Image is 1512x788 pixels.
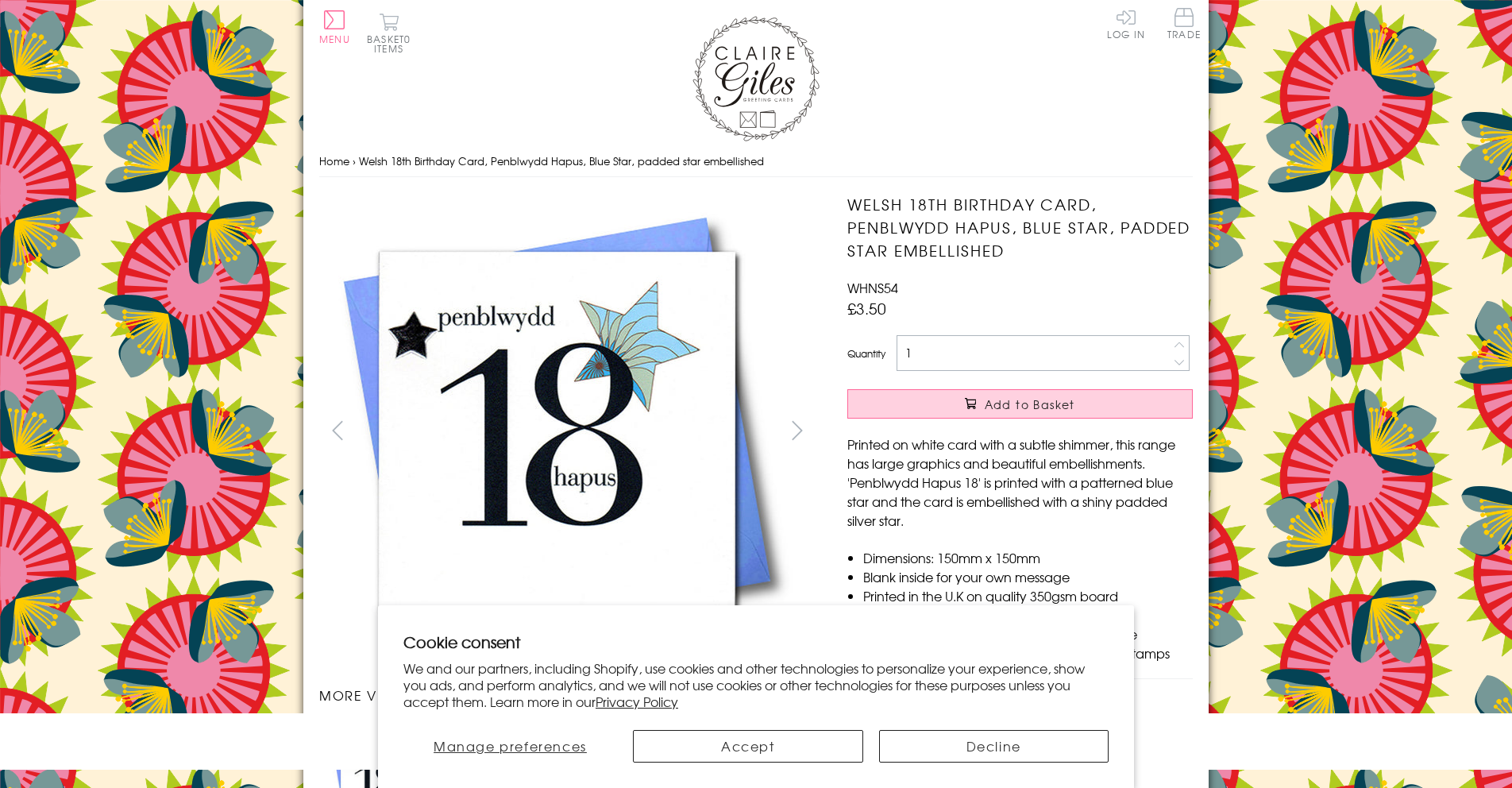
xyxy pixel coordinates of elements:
button: next [780,412,816,448]
button: Menu [319,10,350,44]
span: › [353,153,356,168]
a: Trade [1167,8,1201,42]
p: Printed on white card with a subtle shimmer, this range has large graphics and beautiful embellis... [847,435,1193,530]
a: Privacy Policy [596,692,678,711]
button: Accept [633,730,863,763]
button: Add to Basket [847,389,1193,419]
li: Dimensions: 150mm x 150mm [863,548,1193,567]
button: Manage preferences [403,730,617,763]
p: We and our partners, including Shopify, use cookies and other technologies to personalize your ex... [403,660,1109,709]
span: Welsh 18th Birthday Card, Penblwydd Hapus, Blue Star, padded star embellished [359,153,764,168]
img: Welsh 18th Birthday Card, Penblwydd Hapus, Blue Star, padded star embellished [319,193,796,670]
a: Log In [1107,8,1145,39]
a: Home [319,153,349,168]
span: 0 items [374,32,411,56]
label: Quantity [847,346,885,361]
span: Manage preferences [434,736,587,755]
span: Add to Basket [985,396,1075,412]
button: Basket0 items [367,13,411,53]
span: Trade [1167,8,1201,39]
span: WHNS54 [847,278,898,297]
nav: breadcrumbs [319,145,1193,178]
li: Printed in the U.K on quality 350gsm board [863,586,1193,605]
h1: Welsh 18th Birthday Card, Penblwydd Hapus, Blue Star, padded star embellished [847,193,1193,261]
img: Claire Giles Greetings Cards [692,16,820,141]
button: prev [319,412,355,448]
span: £3.50 [847,297,886,319]
button: Decline [879,730,1109,763]
h2: Cookie consent [403,631,1109,653]
li: Blank inside for your own message [863,567,1193,586]
h3: More views [319,686,816,705]
span: Menu [319,32,350,46]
